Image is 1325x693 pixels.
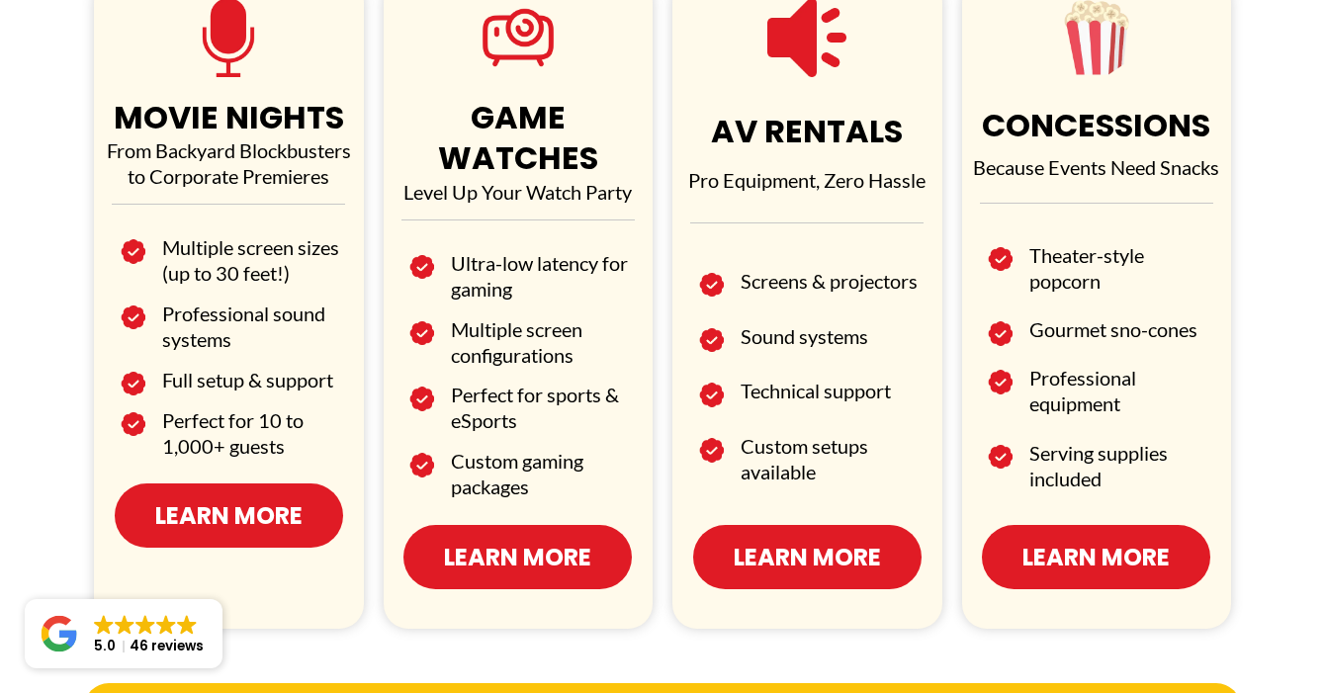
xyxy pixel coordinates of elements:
h2: packages [451,474,633,499]
p: Level Up Your Watch Party [389,179,649,205]
a: Learn More [403,525,632,589]
h1: GAME WATCHES [389,97,649,179]
h2: Multiple screen sizes (up to 30 feet!) [162,234,344,286]
img: Image [121,234,145,269]
a: Learn More [115,483,343,548]
h2: Technical support [741,378,923,403]
h2: Professional equipment [1029,365,1211,416]
h1: MOVIE NIGHTS [99,97,359,138]
img: Image [699,378,724,412]
p: to Corporate Premieres [99,163,359,189]
img: Image [988,316,1013,351]
p: Because Events Need Snacks [967,154,1227,180]
h2: Custom setups available [741,433,923,484]
img: Image [699,268,724,303]
span: Learn More [155,498,303,533]
h2: Serving supplies included [1029,440,1211,491]
a: Close GoogleGoogleGoogleGoogleGoogle 5.046 reviews [25,599,222,668]
img: Image [121,367,145,401]
span: Learn More [444,540,591,574]
h2: Perfect for sports & eSports [451,382,633,433]
img: Image [121,301,145,335]
a: Learn More [693,525,922,589]
img: Image [121,407,145,442]
h1: CONCESSIONS [967,105,1227,146]
img: Image [409,382,434,416]
p: Pro Equipment, Zero Hassle [677,167,937,193]
h2: Ultra-low latency for gaming [451,250,633,302]
span: Learn More [1022,540,1170,574]
img: Image [409,250,434,285]
img: Image [988,440,1013,475]
img: Image [988,242,1013,277]
img: Image [699,323,724,358]
h2: Custom gaming [451,448,633,474]
h1: AV RENTALS [677,111,937,152]
a: Learn More [982,525,1210,589]
img: Image [409,316,434,351]
h2: Theater-style popcorn [1029,242,1211,294]
h2: Full setup & support [162,367,344,392]
h2: Professional sound systems [162,301,344,352]
h2: Perfect for 10 to 1,000+ guests [162,407,344,459]
img: Image [699,433,724,468]
h2: Gourmet sno-cones [1029,316,1211,342]
h2: Multiple screen configurations [451,316,633,368]
span: Learn More [734,540,881,574]
img: Image [988,365,1013,399]
p: From Backyard Blockbusters [99,137,359,163]
h2: Screens & projectors [741,268,923,294]
h2: Sound systems [741,323,923,349]
img: Image [409,448,434,482]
